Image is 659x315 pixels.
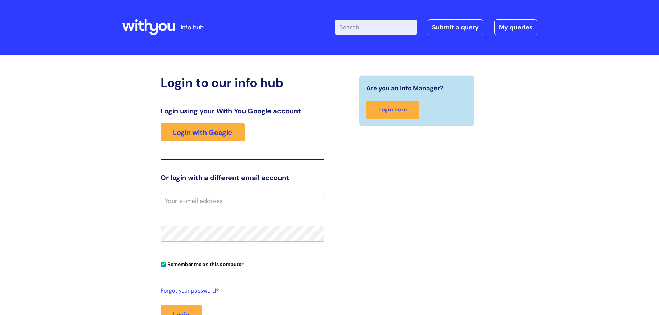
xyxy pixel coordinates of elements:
h2: Login to our info hub [161,75,324,90]
input: Search [335,20,417,35]
input: Remember me on this computer [161,262,166,267]
a: Forgot your password? [161,286,321,296]
h3: Or login with a different email account [161,174,324,182]
label: Remember me on this computer [161,260,244,267]
a: Login here [366,101,419,119]
div: You can uncheck this option if you're logging in from a shared device [161,258,324,269]
h3: Login using your With You Google account [161,107,324,115]
a: Login with Google [161,123,245,141]
p: info hub [181,22,204,33]
input: Your e-mail address [161,193,324,209]
span: Are you an Info Manager? [366,83,443,94]
a: Submit a query [428,19,483,35]
a: My queries [494,19,537,35]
